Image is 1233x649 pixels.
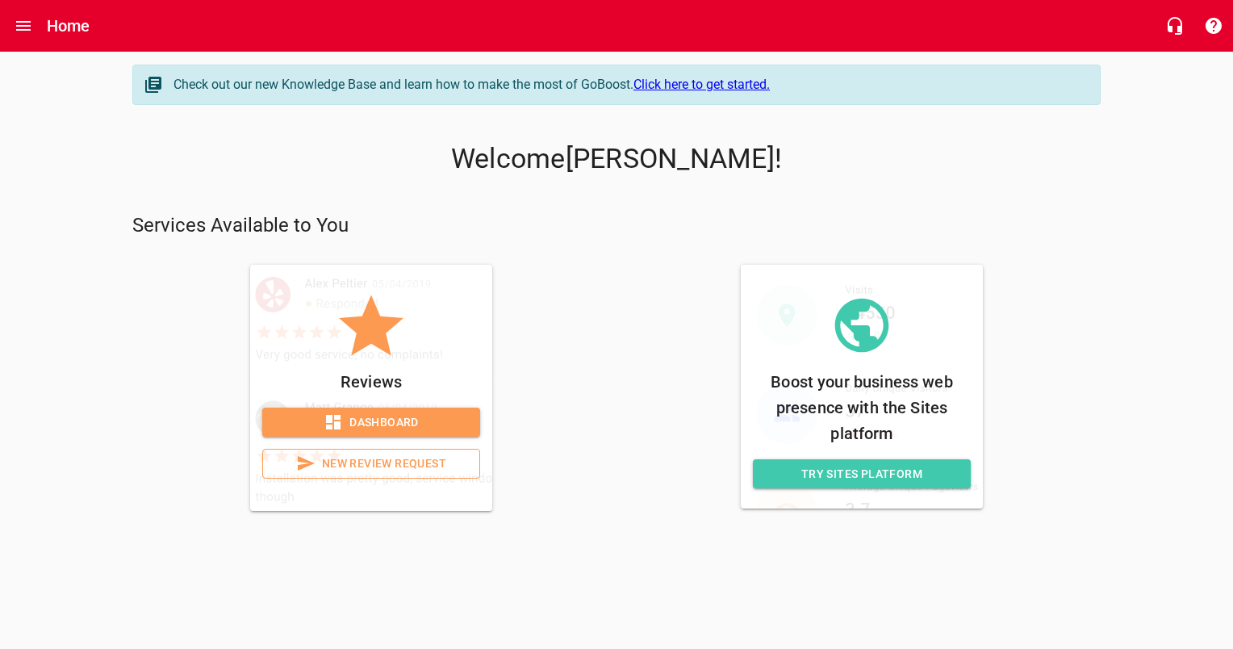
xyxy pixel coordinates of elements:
a: Try Sites Platform [753,459,971,489]
p: Boost your business web presence with the Sites platform [753,369,971,446]
button: Support Portal [1194,6,1233,45]
span: Dashboard [275,412,467,433]
a: Dashboard [262,408,480,438]
button: Open drawer [4,6,43,45]
h6: Home [47,13,90,39]
p: Reviews [262,369,480,395]
span: New Review Request [276,454,466,474]
button: Live Chat [1156,6,1194,45]
a: New Review Request [262,449,480,479]
div: Check out our new Knowledge Base and learn how to make the most of GoBoost. [173,75,1084,94]
p: Welcome [PERSON_NAME] ! [132,143,1101,175]
span: Try Sites Platform [766,464,958,484]
p: Services Available to You [132,213,1101,239]
a: Click here to get started. [633,77,770,92]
